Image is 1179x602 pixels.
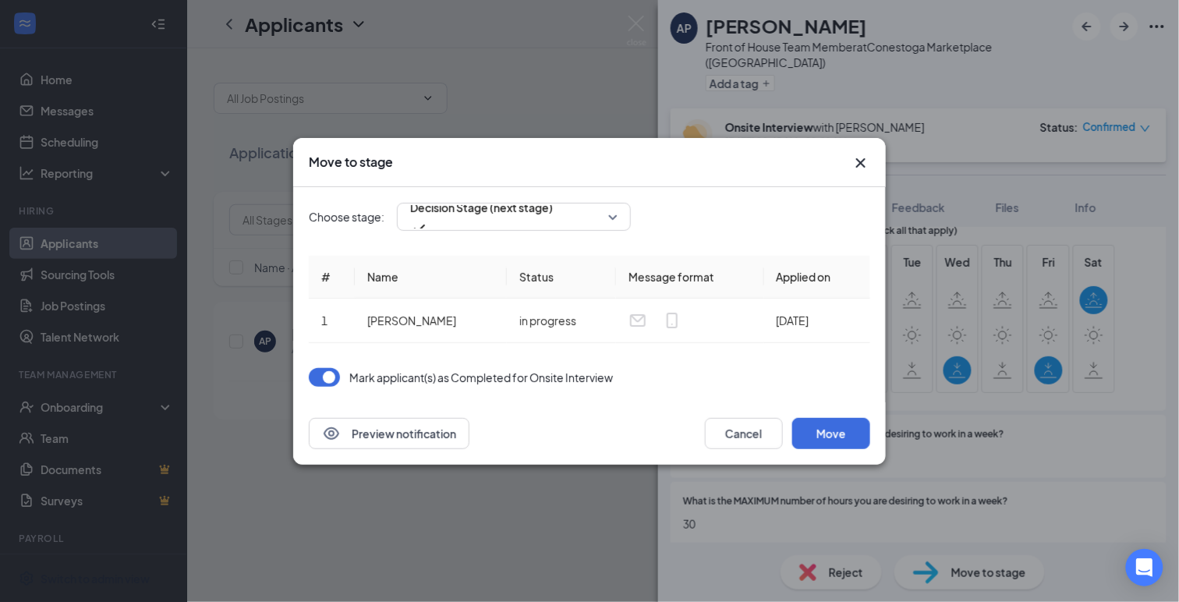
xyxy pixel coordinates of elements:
[851,154,870,172] svg: Cross
[663,311,682,330] svg: MobileSms
[309,154,393,171] h3: Move to stage
[349,370,613,385] p: Mark applicant(s) as Completed for Onsite Interview
[851,154,870,172] button: Close
[792,418,870,449] button: Move
[507,299,616,343] td: in progress
[355,256,507,299] th: Name
[507,256,616,299] th: Status
[309,208,384,225] span: Choose stage:
[309,418,469,449] button: EyePreview notification
[616,256,764,299] th: Message format
[628,311,647,330] svg: Email
[322,424,341,443] svg: Eye
[764,256,870,299] th: Applied on
[410,219,429,238] svg: Checkmark
[309,256,355,299] th: #
[764,299,870,343] td: [DATE]
[1126,549,1163,586] div: Open Intercom Messenger
[410,196,553,219] span: Decision Stage (next stage)
[705,418,783,449] button: Cancel
[321,313,327,328] span: 1
[355,299,507,343] td: [PERSON_NAME]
